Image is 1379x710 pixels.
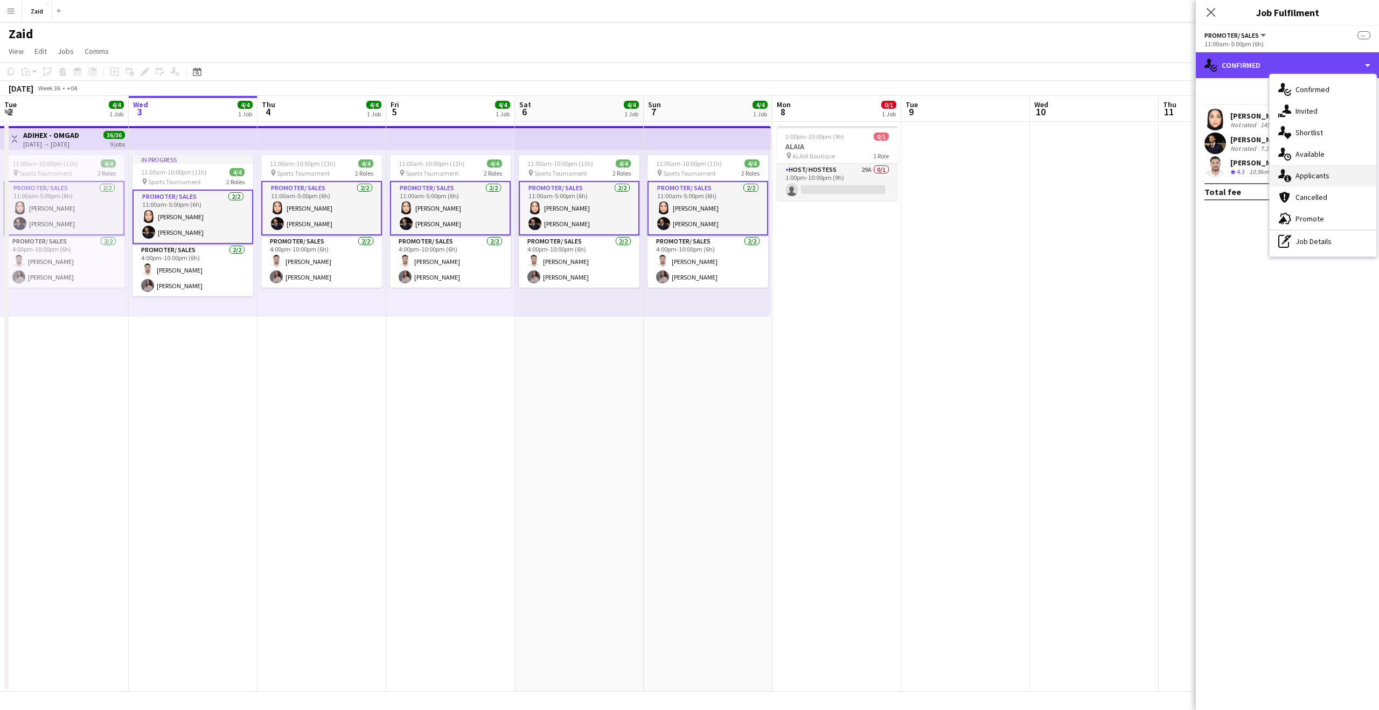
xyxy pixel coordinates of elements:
[12,159,78,168] span: 11:00am-10:00pm (11h)
[1296,171,1329,180] span: Applicants
[133,100,148,109] span: Wed
[141,168,207,176] span: 11:00am-10:00pm (11h)
[1296,106,1318,116] span: Invited
[406,169,458,177] span: Sports Tournament
[647,181,768,235] app-card-role: Promoter/ Sales2/211:00am-5:00pm (6h)[PERSON_NAME][PERSON_NAME]
[22,1,52,22] button: Zaid
[1196,52,1379,78] div: Confirmed
[753,101,768,109] span: 4/4
[229,168,245,176] span: 4/4
[390,155,511,288] div: 11:00am-10:00pm (11h)4/4 Sports Tournament2 RolesPromoter/ Sales2/211:00am-5:00pm (6h)[PERSON_NAM...
[656,159,722,168] span: 11:00am-10:00pm (11h)
[777,126,897,200] app-job-card: 1:00pm-10:00pm (9h)0/1ALAIA ALAIA Boutique1 RoleHost/ Hostess29A0/11:00pm-10:00pm (9h)
[874,133,889,141] span: 0/1
[366,101,381,109] span: 4/4
[23,140,79,148] div: [DATE] → [DATE]
[648,100,661,109] span: Sun
[663,169,716,177] span: Sports Tournament
[792,152,835,160] span: ALAIA Boutique
[226,178,245,186] span: 2 Roles
[67,84,77,92] div: +04
[518,106,531,118] span: 6
[262,100,275,109] span: Thu
[270,159,336,168] span: 11:00am-10:00pm (11h)
[881,101,896,109] span: 0/1
[1034,100,1048,109] span: Wed
[495,101,510,109] span: 4/4
[358,159,373,168] span: 4/4
[775,106,791,118] span: 8
[777,142,897,151] h3: ALAIA
[19,169,72,177] span: Sports Tournament
[238,101,253,109] span: 4/4
[1230,158,1312,168] div: [PERSON_NAME] (2 of 9)
[777,100,791,109] span: Mon
[1357,31,1370,39] span: --
[23,130,79,140] h3: ADIHEX - OMGAD
[647,155,768,288] app-job-card: 11:00am-10:00pm (11h)4/4 Sports Tournament2 RolesPromoter/ Sales2/211:00am-5:00pm (6h)[PERSON_NAM...
[1247,168,1271,177] div: 10.9km
[261,235,382,288] app-card-role: Promoter/ Sales2/24:00pm-10:00pm (6h)[PERSON_NAME][PERSON_NAME]
[277,169,330,177] span: Sports Tournament
[9,26,33,42] h1: Zaid
[1230,135,1312,144] div: [PERSON_NAME] (7 of 9)
[3,106,17,118] span: 2
[777,164,897,200] app-card-role: Host/ Hostess29A0/11:00pm-10:00pm (9h)
[527,159,593,168] span: 11:00am-10:00pm (11h)
[624,110,638,118] div: 1 Job
[30,44,51,58] a: Edit
[906,100,918,109] span: Tue
[399,159,464,168] span: 11:00am-10:00pm (11h)
[1230,144,1258,152] div: Not rated
[97,169,116,177] span: 2 Roles
[9,83,33,94] div: [DATE]
[1237,168,1245,176] span: 4.3
[131,106,148,118] span: 3
[4,181,124,235] app-card-role: Promoter/ Sales2/211:00am-5:00pm (6h)[PERSON_NAME][PERSON_NAME]
[34,46,47,56] span: Edit
[261,155,382,288] app-job-card: 11:00am-10:00pm (11h)4/4 Sports Tournament2 RolesPromoter/ Sales2/211:00am-5:00pm (6h)[PERSON_NAM...
[58,46,74,56] span: Jobs
[1296,149,1325,159] span: Available
[390,181,511,235] app-card-role: Promoter/ Sales2/211:00am-5:00pm (6h)[PERSON_NAME][PERSON_NAME]
[519,181,639,235] app-card-role: Promoter/ Sales2/211:00am-5:00pm (6h)[PERSON_NAME][PERSON_NAME]
[646,106,661,118] span: 7
[1230,121,1258,129] div: Not rated
[1258,121,1286,129] div: 145.1km
[624,101,639,109] span: 4/4
[260,106,275,118] span: 4
[785,133,844,141] span: 1:00pm-10:00pm (9h)
[484,169,502,177] span: 2 Roles
[1033,106,1048,118] span: 10
[1161,106,1176,118] span: 11
[487,159,502,168] span: 4/4
[103,131,125,139] span: 36/36
[1204,31,1267,39] button: Promoter/ Sales
[133,155,253,296] app-job-card: In progress11:00am-10:00pm (11h)4/4 Sports Tournament2 RolesPromoter/ Sales2/211:00am-5:00pm (6h)...
[36,84,62,92] span: Week 36
[1296,214,1324,224] span: Promote
[110,139,125,148] div: 9 jobs
[882,110,896,118] div: 1 Job
[1258,144,1279,152] div: 7.2km
[390,235,511,288] app-card-role: Promoter/ Sales2/24:00pm-10:00pm (6h)[PERSON_NAME][PERSON_NAME]
[1204,186,1241,197] div: Total fee
[1163,100,1176,109] span: Thu
[4,100,17,109] span: Tue
[616,159,631,168] span: 4/4
[391,100,399,109] span: Fri
[109,110,123,118] div: 1 Job
[4,155,124,288] app-job-card: 11:00am-10:00pm (11h)4/4 Sports Tournament2 RolesPromoter/ Sales2/211:00am-5:00pm (6h)[PERSON_NAM...
[238,110,252,118] div: 1 Job
[1296,128,1323,137] span: Shortlist
[109,101,124,109] span: 4/4
[1230,111,1299,121] div: [PERSON_NAME]
[744,159,760,168] span: 4/4
[53,44,78,58] a: Jobs
[519,100,531,109] span: Sat
[519,155,639,288] app-job-card: 11:00am-10:00pm (11h)4/4 Sports Tournament2 RolesPromoter/ Sales2/211:00am-5:00pm (6h)[PERSON_NAM...
[612,169,631,177] span: 2 Roles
